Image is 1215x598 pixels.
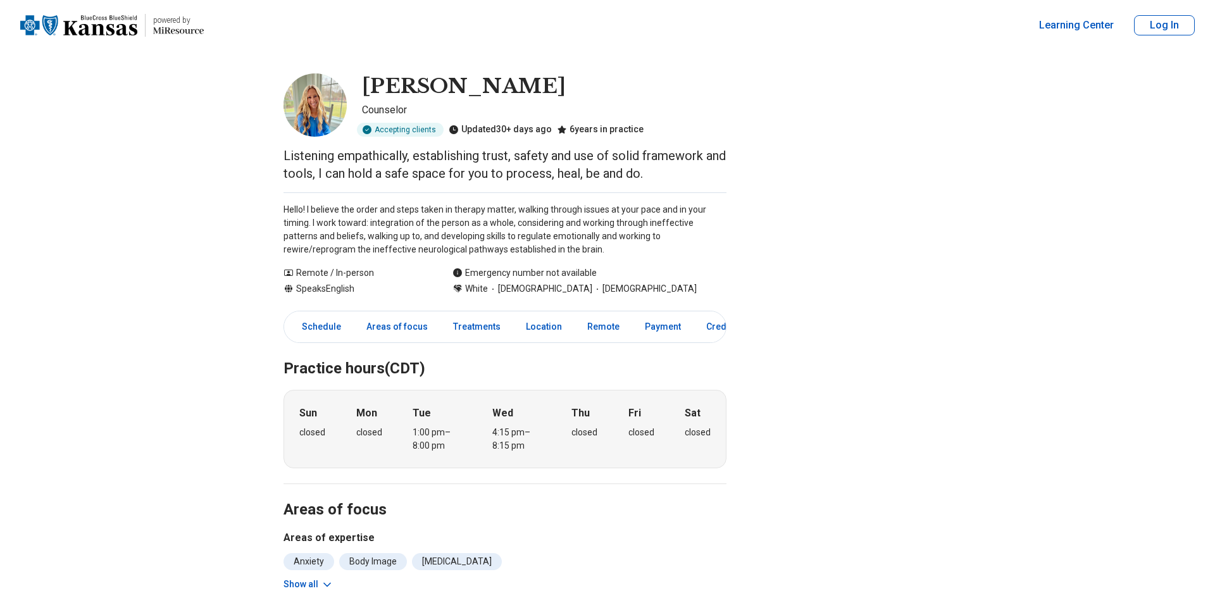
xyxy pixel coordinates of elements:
div: closed [571,426,597,439]
strong: Wed [492,406,513,421]
a: Schedule [287,314,349,340]
strong: Tue [413,406,431,421]
a: Areas of focus [359,314,435,340]
div: 1:00 pm – 8:00 pm [413,426,461,452]
a: Treatments [445,314,508,340]
h2: Areas of focus [283,469,726,521]
strong: Thu [571,406,590,421]
li: Body Image [339,553,407,570]
div: Speaks English [283,282,427,296]
a: Credentials [699,314,762,340]
p: Counselor [362,103,726,118]
button: Show all [283,578,333,591]
div: 4:15 pm – 8:15 pm [492,426,541,452]
span: White [465,282,488,296]
div: closed [356,426,382,439]
h2: Practice hours (CDT) [283,328,726,380]
a: Home page [20,5,204,46]
button: Log In [1134,15,1195,35]
a: Payment [637,314,688,340]
div: Accepting clients [357,123,444,137]
img: Jennifer Lemons, Counselor [283,73,347,137]
li: [MEDICAL_DATA] [412,553,502,570]
span: [DEMOGRAPHIC_DATA] [488,282,592,296]
div: Remote / In-person [283,266,427,280]
div: When does the program meet? [283,390,726,468]
p: Hello! I believe the order and steps taken in therapy matter, walking through issues at your pace... [283,203,726,256]
strong: Sun [299,406,317,421]
p: powered by [153,15,204,25]
span: [DEMOGRAPHIC_DATA] [592,282,697,296]
div: 6 years in practice [557,123,644,137]
div: Emergency number not available [452,266,597,280]
div: Updated 30+ days ago [449,123,552,137]
strong: Sat [685,406,701,421]
strong: Fri [628,406,641,421]
a: Location [518,314,570,340]
a: Remote [580,314,627,340]
h1: [PERSON_NAME] [362,73,566,100]
strong: Mon [356,406,377,421]
a: Learning Center [1039,18,1114,33]
div: closed [628,426,654,439]
li: Anxiety [283,553,334,570]
h3: Areas of expertise [283,530,726,545]
div: closed [685,426,711,439]
div: closed [299,426,325,439]
p: Listening empathically, establishing trust, safety and use of solid framework and tools, I can ho... [283,147,726,182]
